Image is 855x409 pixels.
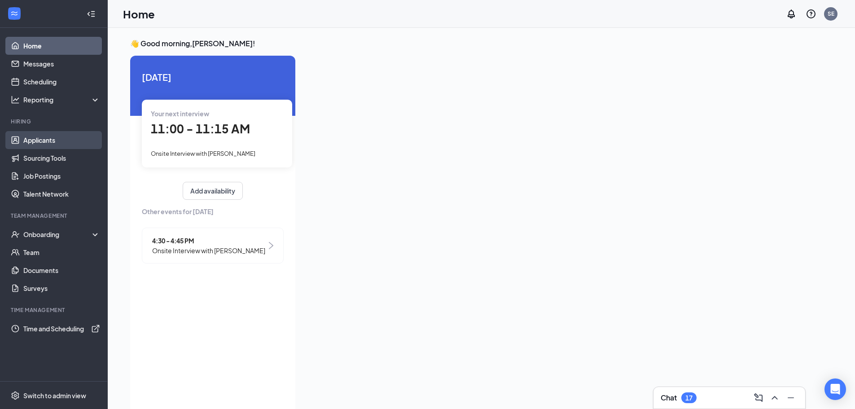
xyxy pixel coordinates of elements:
div: Reporting [23,95,101,104]
svg: Minimize [785,392,796,403]
div: 17 [685,394,693,402]
a: Time and SchedulingExternalLink [23,320,100,338]
svg: QuestionInfo [806,9,816,19]
div: Hiring [11,118,98,125]
svg: Notifications [786,9,797,19]
span: Your next interview [151,110,209,118]
a: Sourcing Tools [23,149,100,167]
div: Open Intercom Messenger [824,378,846,400]
a: Home [23,37,100,55]
span: Other events for [DATE] [142,207,284,216]
svg: ComposeMessage [753,392,764,403]
div: Onboarding [23,230,92,239]
svg: Collapse [87,9,96,18]
a: Job Postings [23,167,100,185]
svg: WorkstreamLogo [10,9,19,18]
span: 4:30 - 4:45 PM [152,236,265,246]
div: SE [828,10,834,18]
button: Add availability [183,182,243,200]
svg: Analysis [11,95,20,104]
h3: 👋 Good morning, [PERSON_NAME] ! [130,39,805,48]
a: Team [23,243,100,261]
div: Team Management [11,212,98,220]
a: Surveys [23,279,100,297]
a: Applicants [23,131,100,149]
div: TIME MANAGEMENT [11,306,98,314]
svg: Settings [11,391,20,400]
h1: Home [123,6,155,22]
span: 11:00 - 11:15 AM [151,121,250,136]
button: Minimize [784,391,798,405]
button: ChevronUp [767,391,782,405]
svg: ChevronUp [769,392,780,403]
a: Talent Network [23,185,100,203]
span: Onsite Interview with [PERSON_NAME] [151,150,255,157]
a: Messages [23,55,100,73]
h3: Chat [661,393,677,403]
a: Scheduling [23,73,100,91]
span: [DATE] [142,70,284,84]
svg: UserCheck [11,230,20,239]
div: Switch to admin view [23,391,86,400]
span: Onsite Interview with [PERSON_NAME] [152,246,265,255]
a: Documents [23,261,100,279]
button: ComposeMessage [751,391,766,405]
